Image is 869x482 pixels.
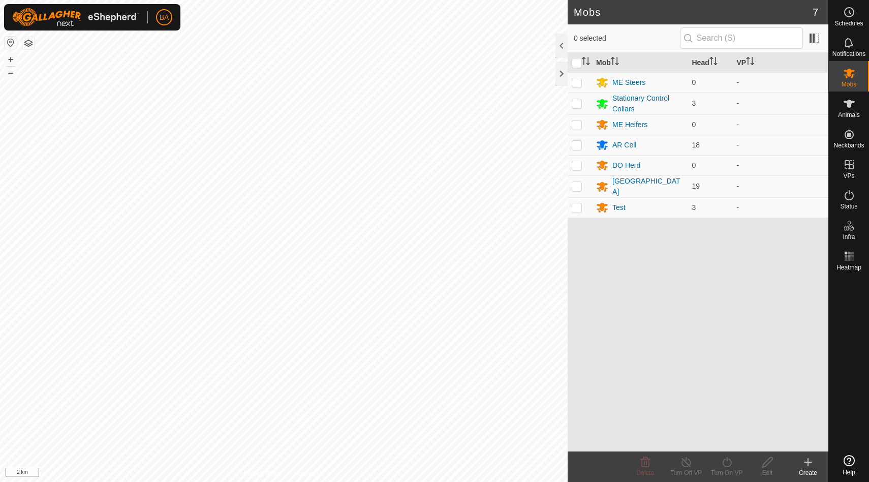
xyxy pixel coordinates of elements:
[747,468,788,477] div: Edit
[833,142,864,148] span: Neckbands
[746,58,754,67] p-sorticon: Activate to sort
[733,114,829,135] td: -
[5,37,17,49] button: Reset Map
[843,469,855,475] span: Help
[843,234,855,240] span: Infra
[733,72,829,93] td: -
[706,468,747,477] div: Turn On VP
[612,202,626,213] div: Test
[692,120,696,129] span: 0
[788,468,828,477] div: Create
[692,141,700,149] span: 18
[592,53,688,73] th: Mob
[692,182,700,190] span: 19
[838,112,860,118] span: Animals
[733,197,829,218] td: -
[574,33,680,44] span: 0 selected
[832,51,865,57] span: Notifications
[666,468,706,477] div: Turn Off VP
[637,469,655,476] span: Delete
[612,140,636,150] div: AR Cell
[5,67,17,79] button: –
[733,135,829,155] td: -
[680,27,803,49] input: Search (S)
[612,176,684,197] div: [GEOGRAPHIC_DATA]
[709,58,718,67] p-sorticon: Activate to sort
[840,203,857,209] span: Status
[829,451,869,479] a: Help
[733,93,829,114] td: -
[612,160,640,171] div: DO Herd
[733,175,829,197] td: -
[243,469,282,478] a: Privacy Policy
[836,264,861,270] span: Heatmap
[12,8,139,26] img: Gallagher Logo
[688,53,733,73] th: Head
[22,37,35,49] button: Map Layers
[843,173,854,179] span: VPs
[692,78,696,86] span: 0
[574,6,813,18] h2: Mobs
[813,5,818,20] span: 7
[294,469,324,478] a: Contact Us
[611,58,619,67] p-sorticon: Activate to sort
[842,81,856,87] span: Mobs
[733,53,829,73] th: VP
[612,119,647,130] div: ME Heifers
[733,155,829,175] td: -
[160,12,169,23] span: BA
[582,58,590,67] p-sorticon: Activate to sort
[5,53,17,66] button: +
[692,203,696,212] span: 3
[612,77,645,88] div: ME Steers
[834,20,863,26] span: Schedules
[612,93,684,114] div: Stationary Control Collars
[692,161,696,169] span: 0
[692,99,696,107] span: 3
